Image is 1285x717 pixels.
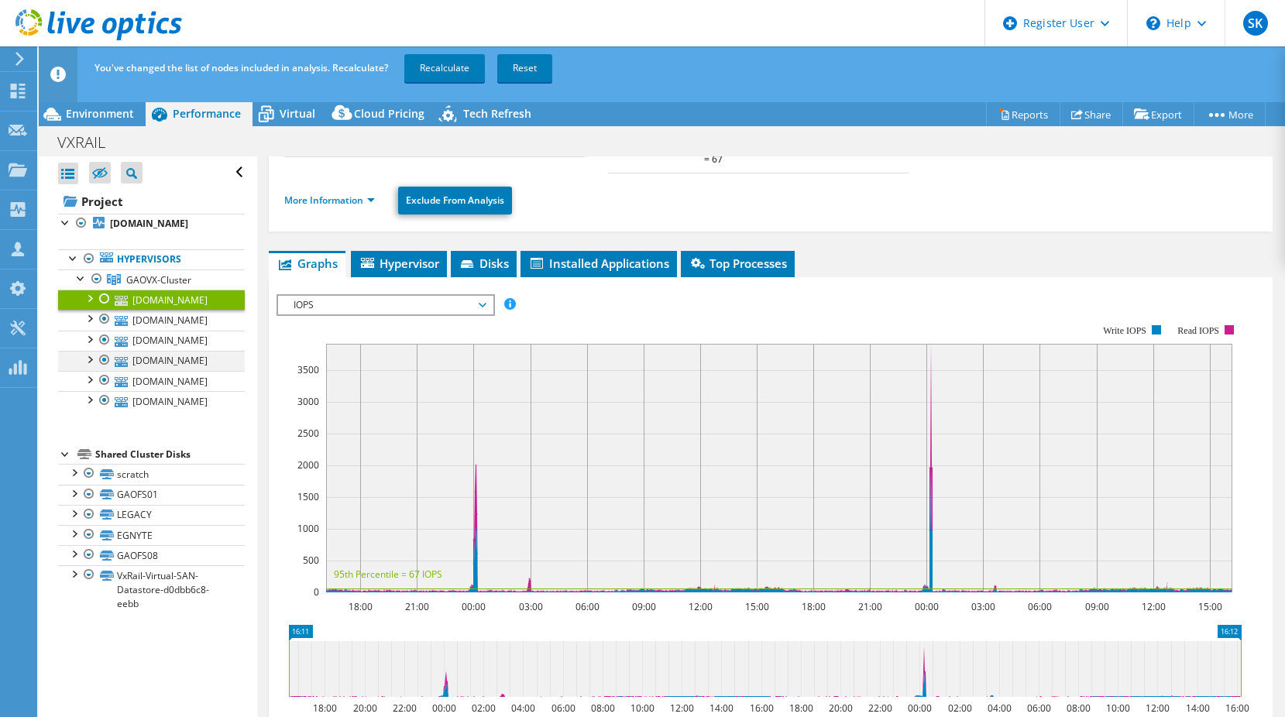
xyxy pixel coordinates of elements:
span: Virtual [280,106,315,121]
span: Cloud Pricing [354,106,424,121]
text: 09:00 [1084,600,1108,613]
text: 02:00 [947,702,971,715]
text: 21:00 [857,600,881,613]
a: GAOVX-Cluster [58,269,245,290]
a: Share [1060,102,1123,126]
text: 0 [314,585,319,599]
a: LEGACY [58,505,245,525]
span: Tech Refresh [463,106,531,121]
a: [DOMAIN_NAME] [58,371,245,391]
text: 2500 [297,427,319,440]
span: Disks [459,256,509,271]
text: 00:00 [461,600,485,613]
text: 22:00 [868,702,892,715]
text: 14:00 [709,702,733,715]
text: 14:00 [1185,702,1209,715]
text: 22:00 [392,702,416,715]
a: [DOMAIN_NAME] [58,391,245,411]
text: 09:00 [631,600,655,613]
span: Top Processes [689,256,787,271]
text: 12:00 [669,702,693,715]
text: 2000 [297,458,319,472]
text: 18:00 [789,702,813,715]
text: 02:00 [471,702,495,715]
b: 3913 at [GEOGRAPHIC_DATA], 95th Percentile = 67 [704,134,908,166]
span: GAOVX-Cluster [126,273,191,286]
text: 20:00 [828,702,852,715]
a: [DOMAIN_NAME] [58,331,245,351]
text: 00:00 [907,702,931,715]
span: Environment [66,106,134,121]
a: More [1194,102,1266,126]
a: [DOMAIN_NAME] [58,310,245,330]
text: 20:00 [352,702,376,715]
a: Reset [497,54,552,82]
div: Shared Cluster Disks [95,445,245,464]
span: Performance [173,106,241,121]
a: EGNYTE [58,525,245,545]
a: [DOMAIN_NAME] [58,351,245,371]
text: 3000 [297,395,319,408]
a: Hypervisors [58,249,245,269]
text: 15:00 [1197,600,1221,613]
a: Reports [986,102,1060,126]
a: Recalculate [404,54,485,82]
span: Installed Applications [528,256,669,271]
b: [DOMAIN_NAME] [110,217,188,230]
text: 95th Percentile = 67 IOPS [334,568,442,581]
text: 500 [303,554,319,567]
text: 08:00 [590,702,614,715]
svg: \n [1146,16,1160,30]
text: 03:00 [971,600,995,613]
text: 12:00 [1141,600,1165,613]
a: [DOMAIN_NAME] [58,290,245,310]
span: Graphs [277,256,338,271]
text: 08:00 [1066,702,1090,715]
a: Project [58,189,245,214]
text: 3500 [297,363,319,376]
text: 12:00 [1145,702,1169,715]
a: scratch [58,464,245,484]
text: 15:00 [744,600,768,613]
text: 00:00 [431,702,455,715]
text: 06:00 [575,600,599,613]
text: 1000 [297,522,319,535]
text: 06:00 [1026,702,1050,715]
text: Read IOPS [1177,325,1219,336]
text: 10:00 [1105,702,1129,715]
h1: VXRAIL [50,134,129,151]
a: More Information [284,194,375,207]
a: GAOFS01 [58,485,245,505]
text: 18:00 [312,702,336,715]
text: 18:00 [801,600,825,613]
span: IOPS [286,296,485,314]
text: 1500 [297,490,319,503]
a: Exclude From Analysis [398,187,512,214]
text: 12:00 [688,600,712,613]
text: 00:00 [914,600,938,613]
text: 21:00 [404,600,428,613]
text: 04:00 [510,702,534,715]
a: VxRail-Virtual-SAN-Datastore-d0dbb6c8-eebb [58,565,245,613]
text: 04:00 [987,702,1011,715]
text: Write IOPS [1103,325,1146,336]
span: You've changed the list of nodes included in analysis. Recalculate? [94,61,388,74]
text: 06:00 [551,702,575,715]
a: [DOMAIN_NAME] [58,214,245,234]
text: 06:00 [1027,600,1051,613]
a: Export [1122,102,1194,126]
text: 18:00 [348,600,372,613]
text: 16:00 [1225,702,1249,715]
text: 16:00 [749,702,773,715]
text: 10:00 [630,702,654,715]
a: GAOFS08 [58,545,245,565]
span: Hypervisor [359,256,439,271]
text: 03:00 [518,600,542,613]
span: SK [1243,11,1268,36]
